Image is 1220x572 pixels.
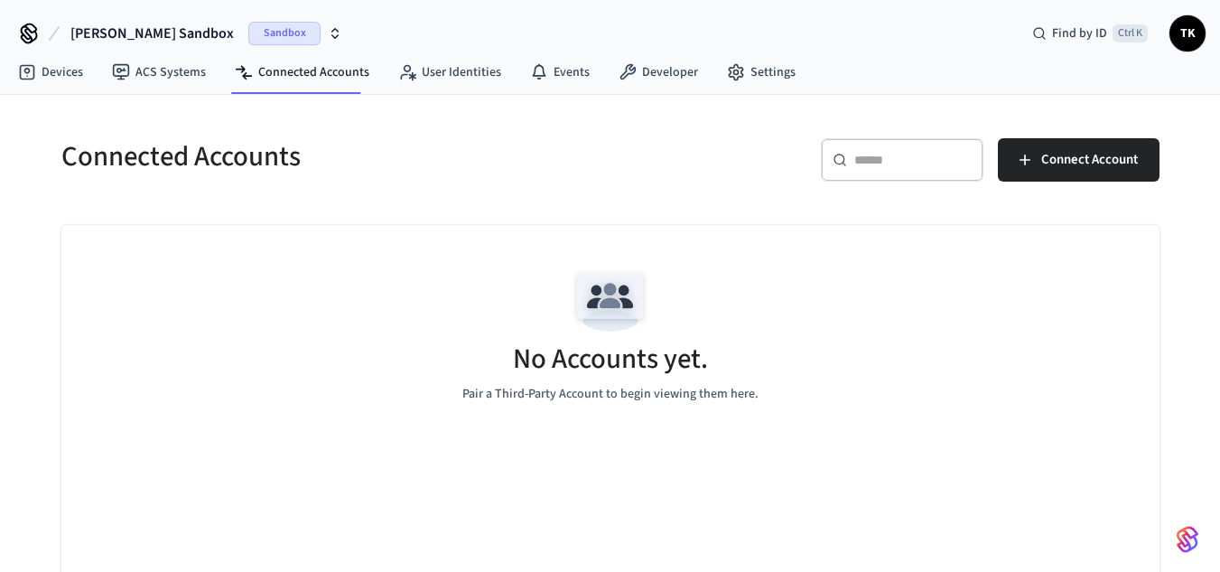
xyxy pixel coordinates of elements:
[1018,17,1162,50] div: Find by IDCtrl K
[248,22,321,45] span: Sandbox
[513,341,708,378] h5: No Accounts yet.
[712,56,810,89] a: Settings
[604,56,712,89] a: Developer
[220,56,384,89] a: Connected Accounts
[1041,148,1138,172] span: Connect Account
[384,56,516,89] a: User Identities
[516,56,604,89] a: Events
[1171,17,1204,50] span: TK
[1177,525,1198,554] img: SeamLogoGradient.69752ec5.svg
[1169,15,1206,52] button: TK
[98,56,220,89] a: ACS Systems
[1052,24,1107,42] span: Find by ID
[4,56,98,89] a: Devices
[570,261,651,342] img: Team Empty State
[70,23,234,44] span: [PERSON_NAME] Sandbox
[462,385,759,404] p: Pair a Third-Party Account to begin viewing them here.
[998,138,1159,182] button: Connect Account
[1113,24,1148,42] span: Ctrl K
[61,138,600,175] h5: Connected Accounts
